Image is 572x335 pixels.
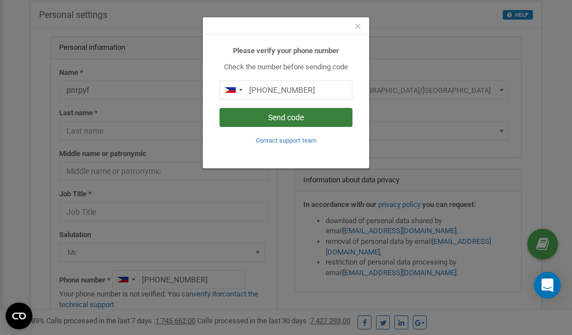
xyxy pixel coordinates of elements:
div: Open Intercom Messenger [534,272,561,299]
p: Check the number before sending code [220,62,352,73]
small: Contact support team [256,137,317,144]
input: 0905 123 4567 [220,81,352,100]
span: × [355,20,361,33]
button: Close [355,21,361,32]
b: Please verify your phone number [233,46,339,55]
button: Send code [220,108,352,127]
div: Telephone country code [220,81,246,99]
a: Contact support team [256,136,317,144]
button: Open CMP widget [6,303,32,329]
